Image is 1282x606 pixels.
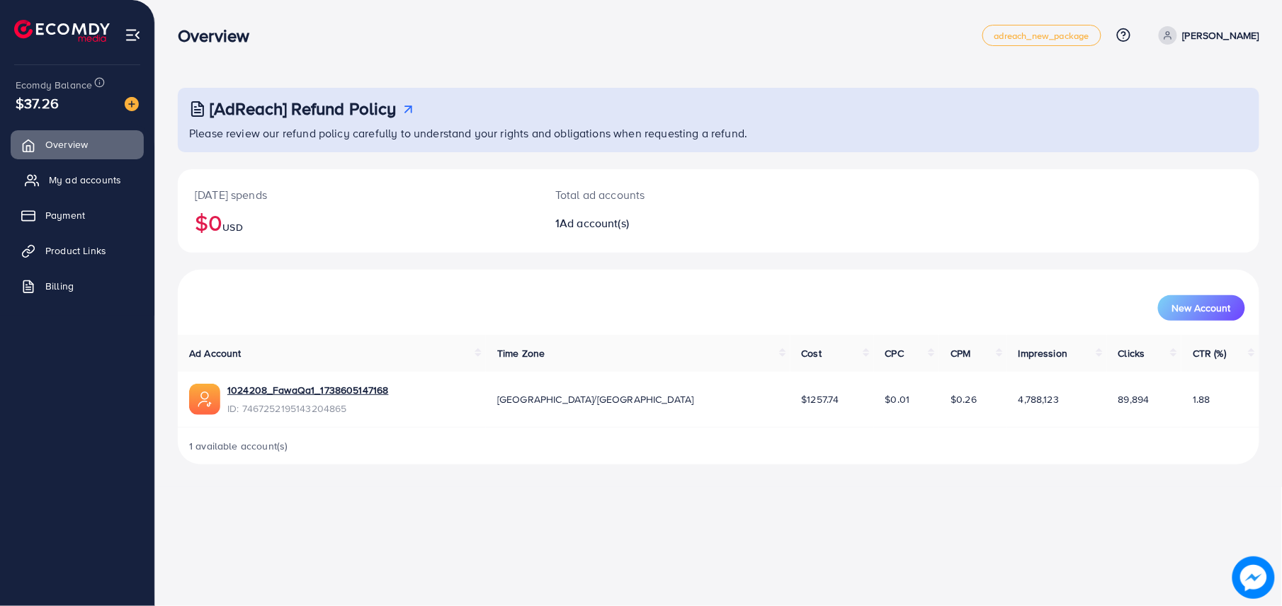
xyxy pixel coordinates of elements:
[45,279,74,293] span: Billing
[1118,346,1145,360] span: Clicks
[1158,295,1245,321] button: New Account
[11,272,144,300] a: Billing
[189,384,220,415] img: ic-ads-acc.e4c84228.svg
[210,98,397,119] h3: [AdReach] Refund Policy
[125,27,141,43] img: menu
[885,392,910,406] span: $0.01
[189,346,242,360] span: Ad Account
[1019,346,1068,360] span: Impression
[1193,346,1226,360] span: CTR (%)
[11,166,144,194] a: My ad accounts
[1183,27,1259,44] p: [PERSON_NAME]
[1193,392,1210,406] span: 1.88
[125,97,139,111] img: image
[49,173,121,187] span: My ad accounts
[1019,392,1059,406] span: 4,788,123
[45,137,88,151] span: Overview
[1118,392,1150,406] span: 89,894
[1153,26,1259,45] a: [PERSON_NAME]
[45,244,106,258] span: Product Links
[1232,556,1275,599] img: image
[951,346,970,360] span: CPM
[885,346,904,360] span: CPC
[994,31,1089,40] span: adreach_new_package
[45,208,85,222] span: Payment
[14,20,110,42] img: logo
[982,25,1101,46] a: adreach_new_package
[222,220,242,234] span: USD
[560,215,629,231] span: Ad account(s)
[802,346,822,360] span: Cost
[227,383,389,397] a: 1024208_FawaQa1_1738605147168
[497,346,545,360] span: Time Zone
[555,186,792,203] p: Total ad accounts
[227,401,389,416] span: ID: 7467252195143204865
[16,78,92,92] span: Ecomdy Balance
[951,392,977,406] span: $0.26
[11,236,144,265] a: Product Links
[16,93,59,113] span: $37.26
[195,209,521,236] h2: $0
[555,217,792,230] h2: 1
[1172,303,1231,313] span: New Account
[178,25,261,46] h3: Overview
[802,392,839,406] span: $1257.74
[195,186,521,203] p: [DATE] spends
[189,439,288,453] span: 1 available account(s)
[11,130,144,159] a: Overview
[189,125,1251,142] p: Please review our refund policy carefully to understand your rights and obligations when requesti...
[497,392,694,406] span: [GEOGRAPHIC_DATA]/[GEOGRAPHIC_DATA]
[11,201,144,229] a: Payment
